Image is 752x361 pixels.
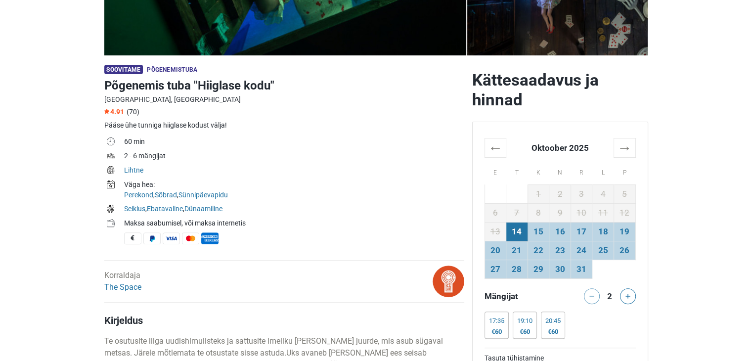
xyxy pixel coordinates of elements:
h1: Põgenemis tuba "Hiiglase kodu" [104,77,464,94]
span: Visa [163,232,180,244]
div: 17:35 [489,317,504,325]
td: 14 [506,222,528,241]
th: Oktoober 2025 [506,138,614,157]
a: Dünaamiline [184,205,222,213]
th: E [485,157,506,184]
th: L [592,157,614,184]
td: 3 [571,184,592,203]
a: Seiklus [124,205,145,213]
a: Sõbrad [155,191,177,199]
h4: Kirjeldus [104,315,464,326]
span: (70) [127,108,139,116]
td: , , [124,203,464,217]
td: 29 [528,260,549,278]
td: 22 [528,241,549,260]
td: 9 [549,203,571,222]
div: Pääse ühe tunniga hiiglase kodust välja! [104,120,464,131]
span: MasterCard [182,232,199,244]
td: 10 [571,203,592,222]
th: K [528,157,549,184]
td: 13 [485,222,506,241]
div: 20:45 [545,317,561,325]
div: 19:10 [517,317,532,325]
th: → [614,138,635,157]
a: The Space [104,282,141,292]
div: Mängijat [481,288,560,304]
td: 28 [506,260,528,278]
td: 18 [592,222,614,241]
td: , , [124,179,464,203]
th: R [571,157,592,184]
span: PayPal [143,232,161,244]
td: 30 [549,260,571,278]
td: 2 - 6 mängijat [124,150,464,164]
div: Väga hea: [124,180,464,190]
td: 23 [549,241,571,260]
td: 25 [592,241,614,260]
span: Põgenemistuba [147,66,197,73]
td: 19 [614,222,635,241]
a: Lihtne [124,166,143,174]
th: T [506,157,528,184]
td: 8 [528,203,549,222]
th: ← [485,138,506,157]
div: Korraldaja [104,270,141,293]
div: 2 [604,288,616,302]
div: €60 [517,328,532,336]
img: Star [104,109,109,114]
td: 7 [506,203,528,222]
div: €60 [489,328,504,336]
img: bitmap.png [433,266,464,297]
h2: Kättesaadavus ja hinnad [472,70,648,110]
td: 16 [549,222,571,241]
div: [GEOGRAPHIC_DATA], [GEOGRAPHIC_DATA] [104,94,464,105]
td: 60 min [124,135,464,150]
div: Maksa saabumisel, või maksa internetis [124,218,464,228]
td: 2 [549,184,571,203]
td: 6 [485,203,506,222]
th: P [614,157,635,184]
span: Sularaha [124,232,141,244]
span: 4.91 [104,108,124,116]
td: 24 [571,241,592,260]
td: 17 [571,222,592,241]
td: 20 [485,241,506,260]
span: American Express [201,232,219,244]
td: 15 [528,222,549,241]
td: 1 [528,184,549,203]
td: 11 [592,203,614,222]
td: 12 [614,203,635,222]
td: 4 [592,184,614,203]
a: Sünnipäevapidu [178,191,228,199]
span: Soovitame [104,65,143,74]
td: 21 [506,241,528,260]
a: Perekond [124,191,153,199]
td: 5 [614,184,635,203]
td: 26 [614,241,635,260]
td: 31 [571,260,592,278]
th: N [549,157,571,184]
div: €60 [545,328,561,336]
a: Ebatavaline [147,205,183,213]
td: 27 [485,260,506,278]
